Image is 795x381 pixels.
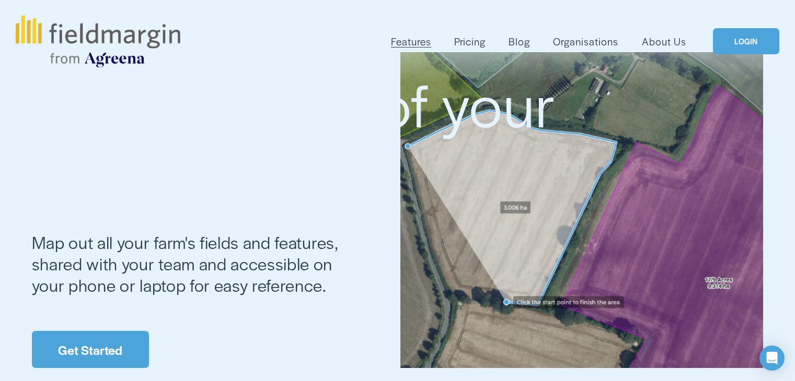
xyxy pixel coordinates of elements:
[509,33,530,50] a: Blog
[454,33,486,50] a: Pricing
[391,34,431,49] span: Features
[642,33,686,50] a: About Us
[713,28,779,55] a: LOGIN
[391,33,431,50] a: folder dropdown
[32,230,343,296] span: Map out all your farm's fields and features, shared with your team and accessible on your phone o...
[553,33,618,50] a: Organisations
[759,346,785,371] div: Open Intercom Messenger
[32,331,149,368] a: Get Started
[16,15,180,67] img: fieldmargin.com
[32,62,570,204] span: A digital map of your farm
